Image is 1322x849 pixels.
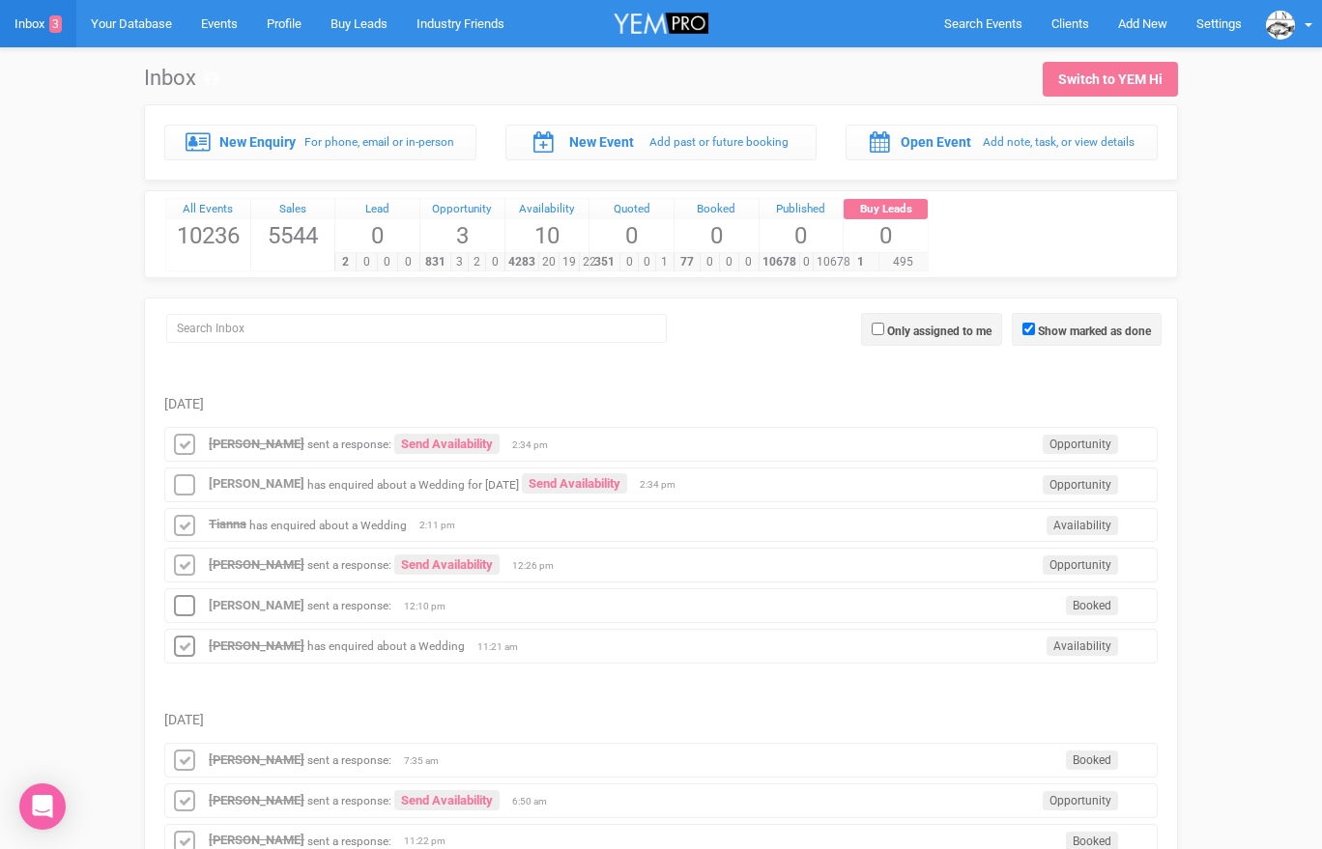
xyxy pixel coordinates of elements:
a: New Event Add past or future booking [505,125,818,159]
label: Show marked as done [1038,323,1151,340]
a: Buy Leads [844,199,928,220]
a: [PERSON_NAME] [209,476,304,491]
h1: Inbox [144,67,218,90]
a: [PERSON_NAME] [209,598,304,612]
small: sent a response: [307,753,391,767]
a: All Events [166,199,250,220]
a: Quoted [589,199,674,220]
span: 3 [450,253,469,271]
span: 10678 [759,253,800,271]
small: sent a response: [307,794,391,807]
a: [PERSON_NAME] [209,437,304,451]
span: 0 [738,253,759,271]
span: 19 [559,253,580,271]
a: [PERSON_NAME] [209,557,304,572]
span: 10678 [813,253,854,271]
label: New Enquiry [219,132,296,152]
small: For phone, email or in-person [304,135,454,149]
a: Sales [251,199,335,220]
span: 0 [485,253,503,271]
small: has enquired about a Wedding for [DATE] [307,477,519,491]
a: Opportunity [420,199,504,220]
span: 351 [589,253,620,271]
div: Availability [505,199,589,220]
small: has enquired about a Wedding [307,639,465,653]
span: Opportunity [1043,791,1118,810]
div: Open Intercom Messenger [19,783,66,830]
span: 2:11 pm [419,519,468,532]
a: Send Availability [394,554,500,575]
a: Booked [675,199,759,220]
a: Published [760,199,844,220]
a: Open Event Add note, task, or view details [846,125,1158,159]
span: 12:10 pm [404,600,452,613]
a: Lead [335,199,419,220]
small: has enquired about a Wedding [249,518,407,531]
span: Availability [1047,637,1118,656]
span: 0 [397,253,419,271]
a: Send Availability [394,790,500,810]
h5: [DATE] [164,713,1158,727]
strong: [PERSON_NAME] [209,793,304,807]
a: Send Availability [522,473,627,494]
div: Switch to YEM Hi [1058,70,1163,89]
span: 20 [538,253,560,271]
span: 0 [335,219,419,252]
a: [PERSON_NAME] [209,833,304,847]
span: 3 [420,219,504,252]
span: 3 [49,15,62,33]
small: sent a response: [307,558,391,572]
img: data [1266,11,1295,40]
span: 7:35 am [404,754,452,768]
span: 0 [638,253,656,271]
span: 0 [799,253,814,271]
span: 10 [505,219,589,252]
span: 2 [468,253,486,271]
span: Opportunity [1043,475,1118,495]
label: Open Event [901,132,971,152]
span: 831 [419,253,451,271]
small: sent a response: [307,599,391,612]
span: 2:34 pm [640,478,688,492]
span: 11:21 am [477,640,526,654]
span: 6:50 am [512,795,560,808]
input: Search Inbox [166,314,667,343]
a: [PERSON_NAME] [209,638,304,653]
span: 0 [675,219,759,252]
span: 4283 [504,253,539,271]
span: 2:34 pm [512,439,560,452]
span: 2 [334,253,357,271]
a: [PERSON_NAME] [209,752,304,767]
span: 22 [579,253,600,271]
small: sent a response: [307,438,391,451]
span: 0 [700,253,720,271]
a: New Enquiry For phone, email or in-person [164,125,476,159]
a: Send Availability [394,434,500,454]
span: 0 [719,253,739,271]
span: 5544 [251,219,335,252]
strong: Tianna [209,517,246,531]
span: 0 [356,253,378,271]
span: Search Events [944,16,1022,31]
span: Opportunity [1043,435,1118,454]
label: Only assigned to me [887,323,991,340]
small: Add note, task, or view details [983,135,1135,149]
span: 0 [844,219,928,252]
span: Booked [1066,750,1118,770]
h5: [DATE] [164,397,1158,411]
span: 12:26 pm [512,559,560,573]
span: Opportunity [1043,555,1118,575]
span: 11:22 pm [404,835,452,848]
